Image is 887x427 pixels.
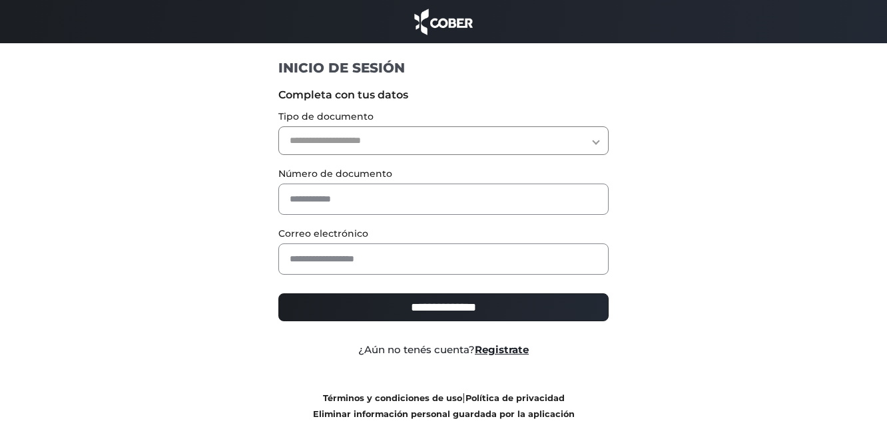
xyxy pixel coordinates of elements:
[278,110,609,124] label: Tipo de documento
[278,87,609,103] label: Completa con tus datos
[278,167,609,181] label: Número de documento
[268,390,619,422] div: |
[278,59,609,76] h1: INICIO DE SESIÓN
[323,393,462,403] a: Términos y condiciones de uso
[411,7,476,37] img: cober_marca.png
[475,343,529,356] a: Registrate
[278,227,609,241] label: Correo electrónico
[465,393,565,403] a: Política de privacidad
[313,409,575,419] a: Eliminar información personal guardada por la aplicación
[268,343,619,358] div: ¿Aún no tenés cuenta?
